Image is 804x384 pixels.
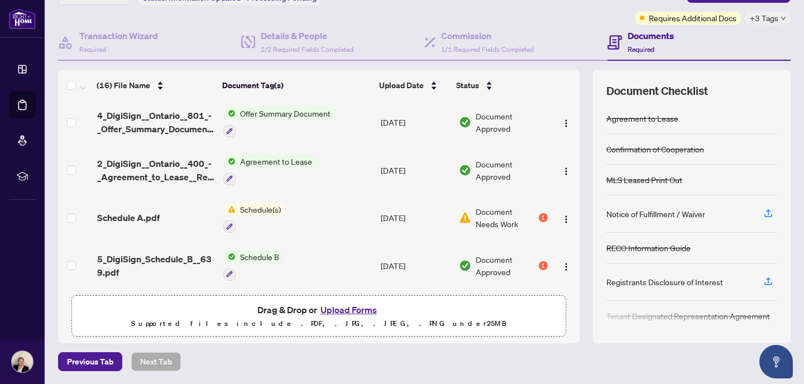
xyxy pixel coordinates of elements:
span: Document Approved [476,253,537,278]
h4: Transaction Wizard [79,29,158,42]
h4: Documents [628,29,674,42]
div: Agreement to Lease [606,112,678,124]
span: 2_DigiSign__Ontario__400_-_Agreement_to_Lease__Residential-1 1.pdf [97,157,214,184]
span: Agreement to Lease [236,155,317,167]
span: Schedule B [236,251,284,263]
button: Status IconSchedule B [223,251,284,281]
img: Logo [562,119,571,128]
div: Tenant Designated Representation Agreement [606,310,770,322]
img: Document Status [459,212,471,224]
span: 1/1 Required Fields Completed [441,45,534,54]
img: Document Status [459,116,471,128]
span: Offer Summary Document [236,107,335,119]
h4: Details & People [261,29,353,42]
span: Drag & Drop or [257,303,380,317]
img: Status Icon [223,251,236,263]
button: Upload Forms [317,303,380,317]
img: Logo [562,167,571,176]
div: RECO Information Guide [606,242,691,254]
span: down [781,16,786,21]
button: Next Tab [131,352,181,371]
button: Open asap [759,345,793,378]
p: Supported files include .PDF, .JPG, .JPEG, .PNG under 25 MB [79,317,559,330]
div: Confirmation of Cooperation [606,143,704,155]
img: Status Icon [223,107,236,119]
img: Document Status [459,260,471,272]
span: Schedule(s) [236,203,285,215]
th: Upload Date [375,70,452,101]
span: Document Approved [476,110,548,135]
span: Previous Tab [67,353,113,371]
button: Status IconSchedule(s) [223,203,285,233]
td: [DATE] [376,98,454,146]
span: Schedule A.pdf [97,211,160,224]
button: Logo [557,209,575,227]
img: logo [9,8,36,29]
img: Logo [562,262,571,271]
button: Status IconAgreement to Lease [223,155,317,185]
span: Requires Additional Docs [649,12,736,24]
td: [DATE] [376,242,454,290]
h4: Commission [441,29,534,42]
button: Logo [557,113,575,131]
div: 1 [539,261,548,270]
img: Status Icon [223,203,236,215]
td: [DATE] [376,146,454,194]
span: +3 Tags [750,12,778,25]
span: 2/2 Required Fields Completed [261,45,353,54]
td: [DATE] [376,194,454,242]
div: MLS Leased Print Out [606,174,682,186]
button: Logo [557,257,575,275]
span: Document Approved [476,158,548,183]
span: Required [79,45,106,54]
span: Document Needs Work [476,205,537,230]
th: Status [452,70,549,101]
img: Profile Icon [12,351,33,372]
span: 5_DigiSign_Schedule_B__639.pdf [97,252,214,279]
span: Status [456,79,479,92]
span: Drag & Drop orUpload FormsSupported files include .PDF, .JPG, .JPEG, .PNG under25MB [72,296,566,337]
img: Logo [562,215,571,224]
span: Upload Date [379,79,424,92]
button: Previous Tab [58,352,122,371]
span: (16) File Name [97,79,150,92]
button: Logo [557,161,575,179]
span: Document Checklist [606,83,708,99]
th: (16) File Name [92,70,218,101]
span: 4_DigiSign__Ontario__801_-_Offer_Summary_Document__For_use_with_Agreement_of_Purchase_and_Sale__2... [97,109,214,136]
div: Notice of Fulfillment / Waiver [606,208,705,220]
img: Status Icon [223,155,236,167]
button: Status IconOffer Summary Document [223,107,335,137]
th: Document Tag(s) [218,70,375,101]
img: Document Status [459,164,471,176]
div: 1 [539,213,548,222]
span: Required [628,45,654,54]
div: Registrants Disclosure of Interest [606,276,723,288]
